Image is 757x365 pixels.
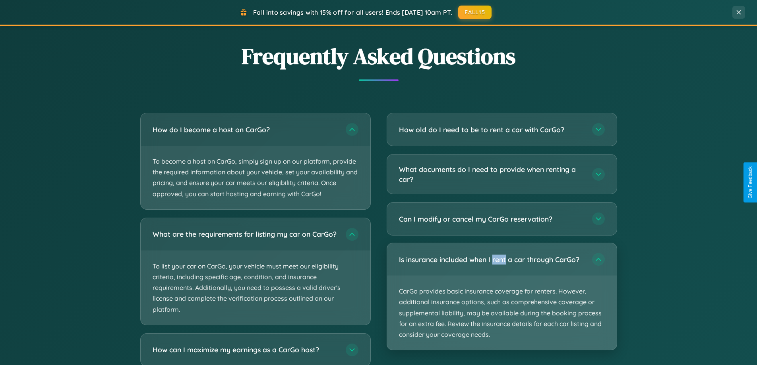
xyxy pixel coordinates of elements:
h3: Is insurance included when I rent a car through CarGo? [399,255,584,265]
p: CarGo provides basic insurance coverage for renters. However, additional insurance options, such ... [387,276,617,350]
span: Fall into savings with 15% off for all users! Ends [DATE] 10am PT. [253,8,452,16]
div: Give Feedback [747,166,753,199]
h2: Frequently Asked Questions [140,41,617,71]
h3: How old do I need to be to rent a car with CarGo? [399,125,584,135]
h3: How can I maximize my earnings as a CarGo host? [153,345,338,355]
button: FALL15 [458,6,492,19]
h3: What are the requirements for listing my car on CarGo? [153,229,338,239]
h3: What documents do I need to provide when renting a car? [399,164,584,184]
p: To become a host on CarGo, simply sign up on our platform, provide the required information about... [141,146,370,209]
h3: How do I become a host on CarGo? [153,125,338,135]
p: To list your car on CarGo, your vehicle must meet our eligibility criteria, including specific ag... [141,251,370,325]
h3: Can I modify or cancel my CarGo reservation? [399,214,584,224]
